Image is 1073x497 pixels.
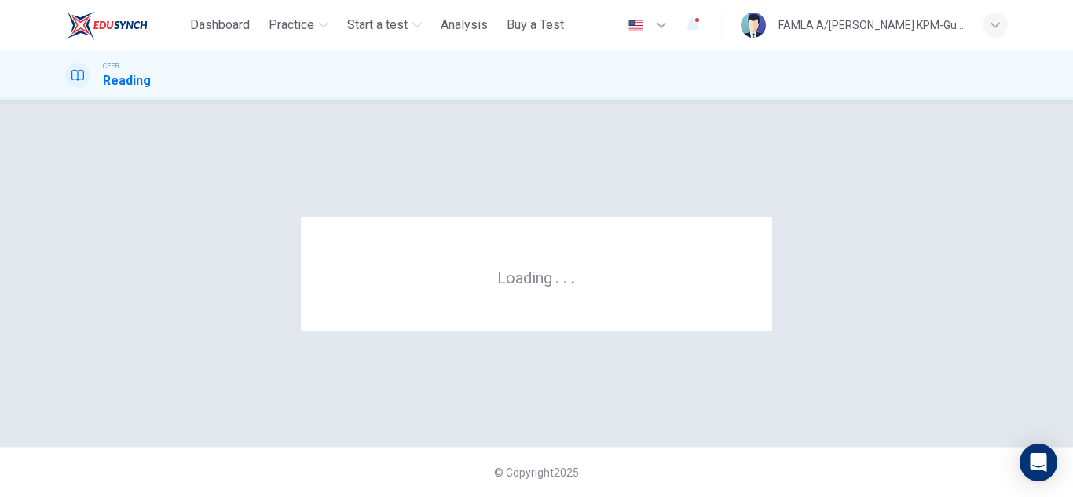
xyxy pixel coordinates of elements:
div: FAMLA A/[PERSON_NAME] KPM-Guru [778,16,964,35]
button: Start a test [341,11,428,39]
span: Analysis [441,16,488,35]
h6: . [562,263,568,289]
span: Start a test [347,16,408,35]
span: CEFR [103,60,119,71]
h6: Loading [497,267,576,287]
img: Profile picture [741,13,766,38]
span: © Copyright 2025 [494,466,579,479]
button: Practice [262,11,335,39]
button: Dashboard [184,11,256,39]
button: Analysis [434,11,494,39]
span: Dashboard [190,16,250,35]
div: Open Intercom Messenger [1020,444,1057,481]
button: Buy a Test [500,11,570,39]
span: Buy a Test [507,16,564,35]
h1: Reading [103,71,151,90]
h6: . [570,263,576,289]
h6: . [555,263,560,289]
img: en [626,20,646,31]
span: Practice [269,16,314,35]
a: ELTC logo [65,9,184,41]
img: ELTC logo [65,9,148,41]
